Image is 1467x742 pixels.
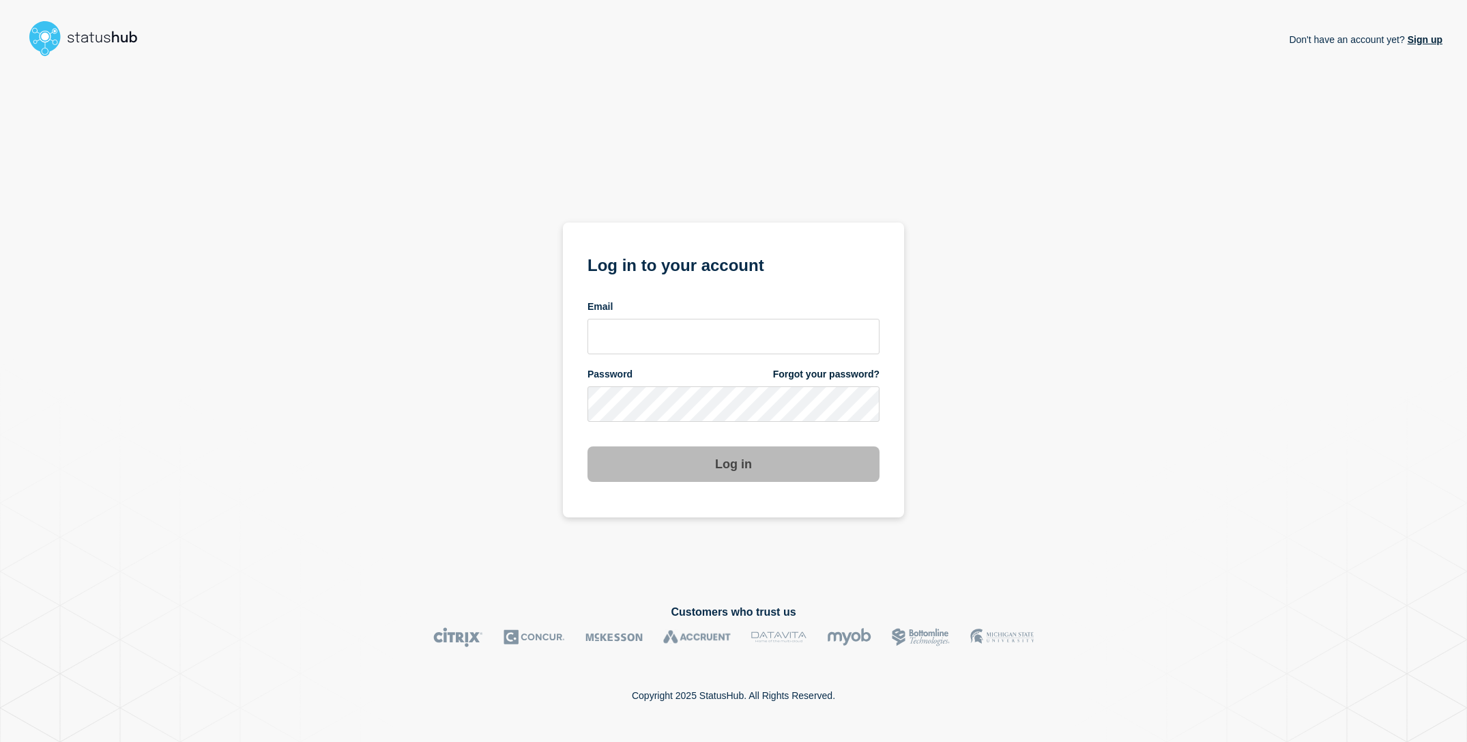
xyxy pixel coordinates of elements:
input: password input [587,386,880,422]
a: Sign up [1405,34,1442,45]
a: Forgot your password? [773,368,880,381]
span: Password [587,368,633,381]
img: DataVita logo [751,627,807,647]
img: StatusHub logo [25,16,154,60]
span: Email [587,300,613,313]
h2: Customers who trust us [25,606,1442,618]
img: McKesson logo [585,627,643,647]
h1: Log in to your account [587,251,880,276]
img: myob logo [827,627,871,647]
button: Log in [587,446,880,482]
img: MSU logo [970,627,1034,647]
input: email input [587,319,880,354]
p: Copyright 2025 StatusHub. All Rights Reserved. [632,690,835,701]
img: Citrix logo [433,627,483,647]
img: Bottomline logo [892,627,950,647]
img: Accruent logo [663,627,731,647]
p: Don't have an account yet? [1289,23,1442,56]
img: Concur logo [504,627,565,647]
